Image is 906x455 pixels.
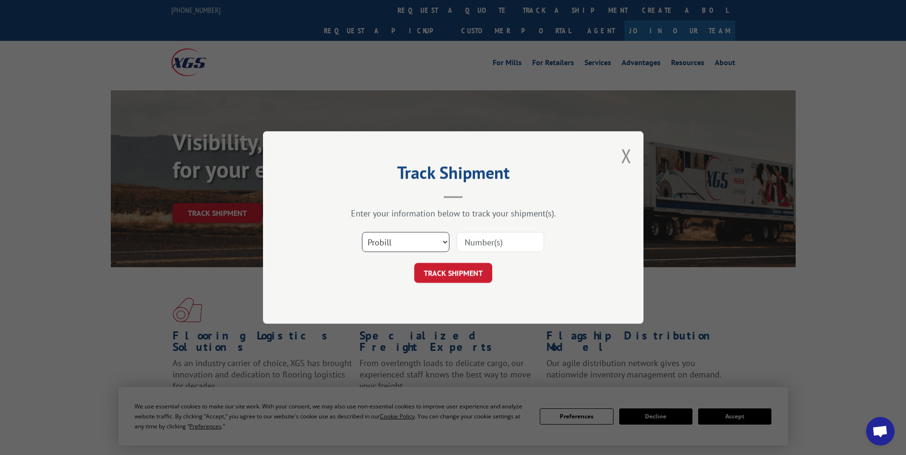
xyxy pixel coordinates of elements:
input: Number(s) [457,232,544,252]
button: Close modal [621,143,632,168]
div: Open chat [866,417,895,445]
button: TRACK SHIPMENT [414,263,492,283]
div: Enter your information below to track your shipment(s). [311,208,596,219]
h2: Track Shipment [311,166,596,184]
